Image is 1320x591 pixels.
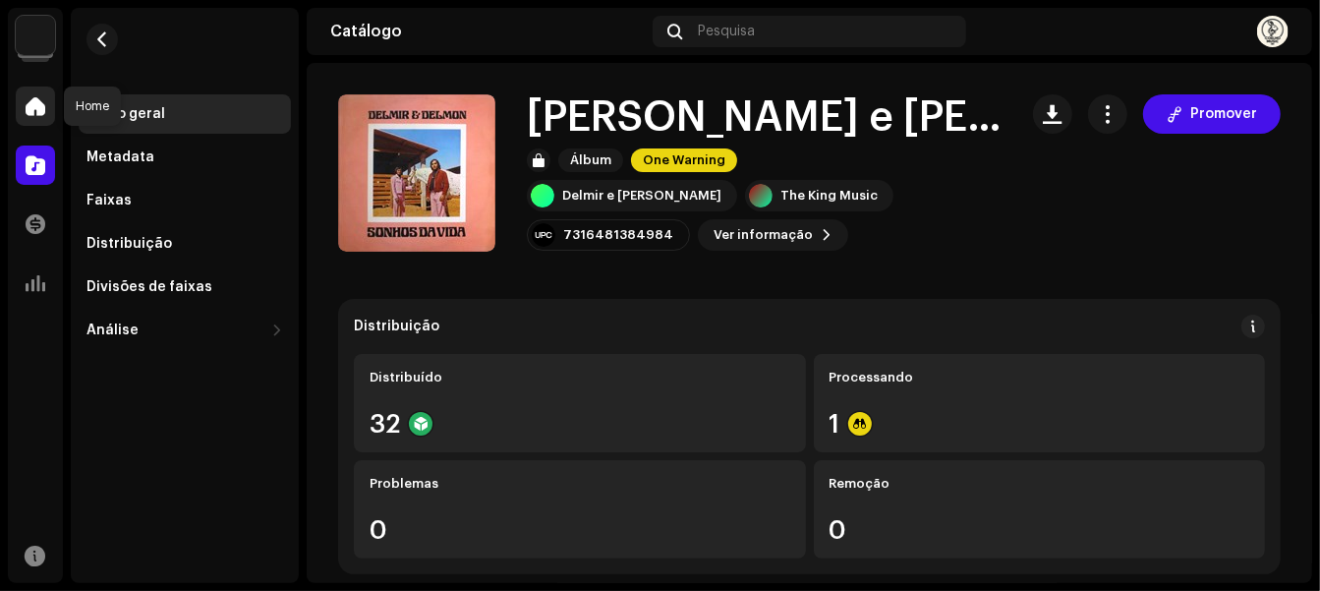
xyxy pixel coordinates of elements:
re-m-nav-item: Divisões de faixas [79,267,291,307]
h1: [PERSON_NAME] e [PERSON_NAME] [Sonhos da Vida] [527,95,1002,141]
div: The King Music [780,188,878,204]
div: Análise [86,323,139,338]
re-m-nav-item: Visão geral [79,94,291,134]
div: Distribuição [354,319,439,334]
div: Distribuição [86,236,172,252]
div: Delmir e [PERSON_NAME] [562,188,721,204]
div: Problemas [370,476,790,492]
button: Ver informação [698,219,848,251]
span: Pesquisa [699,24,756,39]
div: Faixas [86,193,132,208]
div: Metadata [86,149,154,165]
div: Processando [830,370,1250,385]
re-m-nav-item: Distribuição [79,224,291,264]
re-m-nav-item: Metadata [79,138,291,177]
span: Álbum [558,148,623,172]
div: Visão geral [86,106,165,122]
re-m-nav-dropdown: Análise [79,311,291,350]
div: 7316481384984 [563,227,673,243]
span: One Warning [631,148,737,172]
div: Distribuído [370,370,790,385]
img: c86870aa-2232-4ba3-9b41-08f587110171 [16,16,55,55]
img: 9209a818-ae4a-4b6b-ac49-10dab2ebe703 [1257,16,1289,47]
re-m-nav-item: Faixas [79,181,291,220]
span: Promover [1190,94,1257,134]
div: Remoção [830,476,1250,492]
div: Divisões de faixas [86,279,212,295]
span: Ver informação [714,215,813,255]
button: Promover [1143,94,1281,134]
div: Catálogo [330,24,645,39]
